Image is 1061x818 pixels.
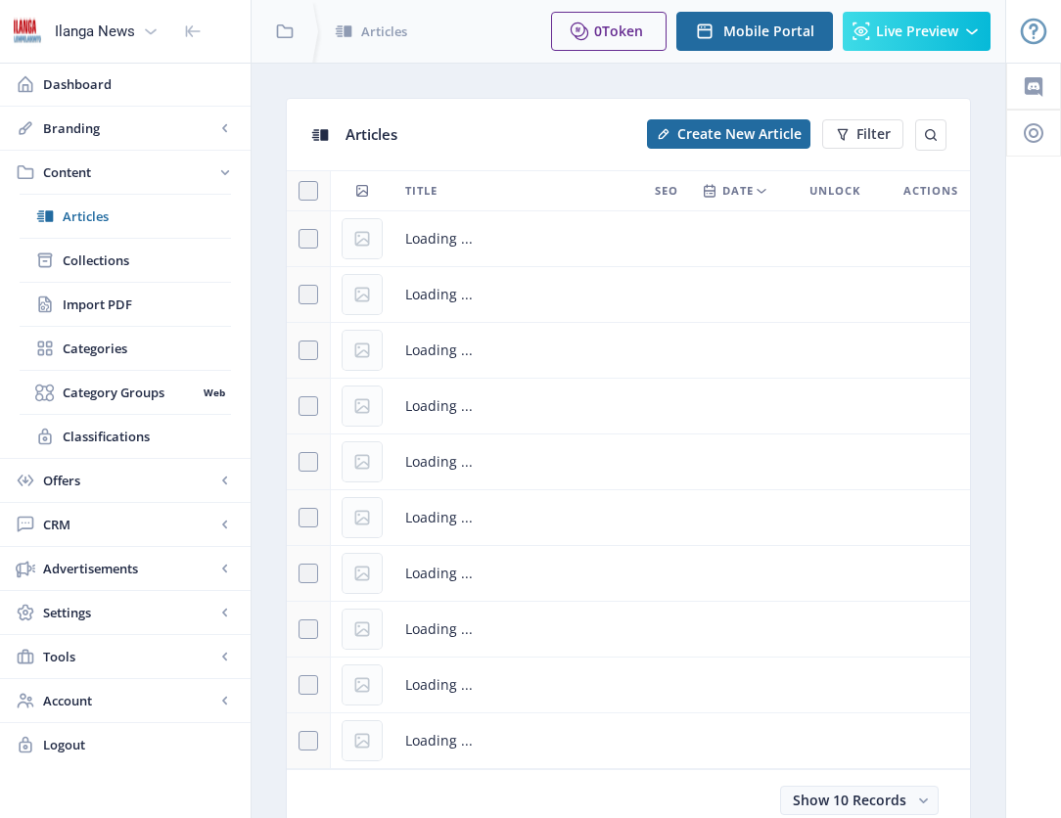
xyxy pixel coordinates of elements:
span: Filter [856,126,891,142]
td: Loading ... [393,713,970,769]
td: Loading ... [393,434,970,490]
span: Actions [903,179,958,203]
span: Collections [63,250,231,270]
span: Live Preview [876,23,958,39]
span: CRM [43,515,215,534]
a: New page [635,119,810,149]
span: Branding [43,118,215,138]
span: Title [405,179,438,203]
span: Token [602,22,643,40]
a: Collections [20,239,231,282]
td: Loading ... [393,323,970,379]
nb-badge: Web [197,383,231,402]
button: 0Token [551,12,667,51]
span: Date [722,179,754,203]
span: Account [43,691,215,710]
button: Filter [822,119,903,149]
td: Loading ... [393,490,970,546]
span: SEO [655,179,678,203]
td: Loading ... [393,267,970,323]
a: Categories [20,327,231,370]
td: Loading ... [393,211,970,267]
td: Loading ... [393,658,970,713]
a: Import PDF [20,283,231,326]
a: Classifications [20,415,231,458]
span: Dashboard [43,74,235,94]
a: Category GroupsWeb [20,371,231,414]
span: Categories [63,339,231,358]
td: Loading ... [393,546,970,602]
span: Articles [63,206,231,226]
td: Loading ... [393,379,970,434]
span: Advertisements [43,559,215,578]
span: Import PDF [63,295,231,314]
button: Mobile Portal [676,12,833,51]
td: Loading ... [393,602,970,658]
button: Live Preview [843,12,991,51]
span: Create New Article [677,126,802,142]
span: Offers [43,471,215,490]
span: Logout [43,735,235,754]
span: Articles [361,22,407,41]
span: Articles [346,124,397,144]
span: Mobile Portal [723,23,814,39]
img: 6e32966d-d278-493e-af78-9af65f0c2223.png [12,16,43,47]
span: Tools [43,647,215,666]
span: Unlock [809,179,860,203]
span: Classifications [63,427,231,446]
span: Content [43,162,215,182]
div: Ilanga News [55,10,135,53]
a: Articles [20,195,231,238]
span: Category Groups [63,383,197,402]
button: Create New Article [647,119,810,149]
span: Settings [43,603,215,622]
